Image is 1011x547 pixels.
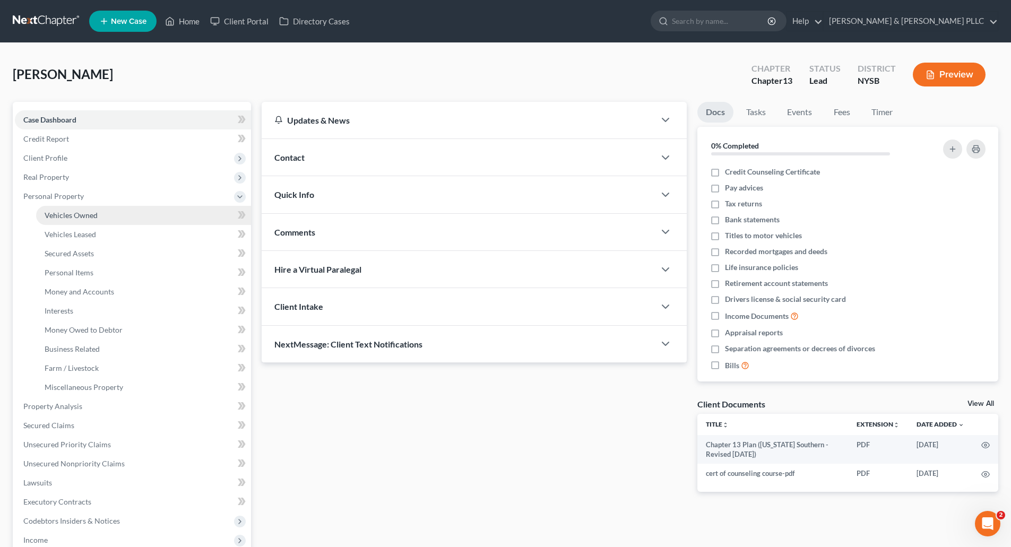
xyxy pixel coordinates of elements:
[15,454,251,473] a: Unsecured Nonpriority Claims
[738,102,774,123] a: Tasks
[111,18,146,25] span: New Case
[274,301,323,311] span: Client Intake
[848,464,908,483] td: PDF
[997,511,1005,519] span: 2
[751,75,792,87] div: Chapter
[23,421,74,430] span: Secured Claims
[23,516,120,525] span: Codebtors Insiders & Notices
[725,262,798,273] span: Life insurance policies
[863,102,901,123] a: Timer
[893,422,900,428] i: unfold_more
[809,63,841,75] div: Status
[783,75,792,85] span: 13
[725,167,820,177] span: Credit Counseling Certificate
[725,294,846,305] span: Drivers license & social security card
[36,282,251,301] a: Money and Accounts
[917,420,964,428] a: Date Added expand_more
[23,402,82,411] span: Property Analysis
[36,206,251,225] a: Vehicles Owned
[725,198,762,209] span: Tax returns
[205,12,274,31] a: Client Portal
[274,152,305,162] span: Contact
[672,11,769,31] input: Search by name...
[15,492,251,511] a: Executory Contracts
[274,339,422,349] span: NextMessage: Client Text Notifications
[45,287,114,296] span: Money and Accounts
[725,343,875,354] span: Separation agreements or decrees of divorces
[15,416,251,435] a: Secured Claims
[36,263,251,282] a: Personal Items
[711,141,759,150] strong: 0% Completed
[13,66,113,82] span: [PERSON_NAME]
[908,435,973,464] td: [DATE]
[36,301,251,320] a: Interests
[697,435,848,464] td: Chapter 13 Plan ([US_STATE] Southern - Revised [DATE])
[975,511,1000,536] iframe: Intercom live chat
[725,311,789,322] span: Income Documents
[36,378,251,397] a: Miscellaneous Property
[45,383,123,392] span: Miscellaneous Property
[45,249,94,258] span: Secured Assets
[45,211,98,220] span: Vehicles Owned
[45,268,93,277] span: Personal Items
[725,360,739,371] span: Bills
[274,12,355,31] a: Directory Cases
[23,172,69,181] span: Real Property
[274,227,315,237] span: Comments
[958,422,964,428] i: expand_more
[697,464,848,483] td: cert of counseling course-pdf
[160,12,205,31] a: Home
[23,153,67,162] span: Client Profile
[725,278,828,289] span: Retirement account statements
[913,63,986,86] button: Preview
[779,102,820,123] a: Events
[45,230,96,239] span: Vehicles Leased
[23,478,52,487] span: Lawsuits
[725,214,780,225] span: Bank statements
[697,102,733,123] a: Docs
[908,464,973,483] td: [DATE]
[23,440,111,449] span: Unsecured Priority Claims
[697,398,765,410] div: Client Documents
[36,359,251,378] a: Farm / Livestock
[725,183,763,193] span: Pay advices
[274,115,642,126] div: Updates & News
[857,420,900,428] a: Extensionunfold_more
[23,134,69,143] span: Credit Report
[274,264,361,274] span: Hire a Virtual Paralegal
[45,325,123,334] span: Money Owed to Debtor
[36,244,251,263] a: Secured Assets
[825,102,859,123] a: Fees
[706,420,729,428] a: Titleunfold_more
[15,435,251,454] a: Unsecured Priority Claims
[15,397,251,416] a: Property Analysis
[23,115,76,124] span: Case Dashboard
[15,129,251,149] a: Credit Report
[36,340,251,359] a: Business Related
[45,363,99,372] span: Farm / Livestock
[36,225,251,244] a: Vehicles Leased
[824,12,998,31] a: [PERSON_NAME] & [PERSON_NAME] PLLC
[45,344,100,353] span: Business Related
[15,473,251,492] a: Lawsuits
[15,110,251,129] a: Case Dashboard
[23,459,125,468] span: Unsecured Nonpriority Claims
[274,189,314,199] span: Quick Info
[23,192,84,201] span: Personal Property
[722,422,729,428] i: unfold_more
[45,306,73,315] span: Interests
[787,12,823,31] a: Help
[809,75,841,87] div: Lead
[23,535,48,544] span: Income
[848,435,908,464] td: PDF
[23,497,91,506] span: Executory Contracts
[725,327,783,338] span: Appraisal reports
[967,400,994,407] a: View All
[36,320,251,340] a: Money Owed to Debtor
[725,230,802,241] span: Titles to motor vehicles
[858,75,896,87] div: NYSB
[858,63,896,75] div: District
[751,63,792,75] div: Chapter
[725,246,827,257] span: Recorded mortgages and deeds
